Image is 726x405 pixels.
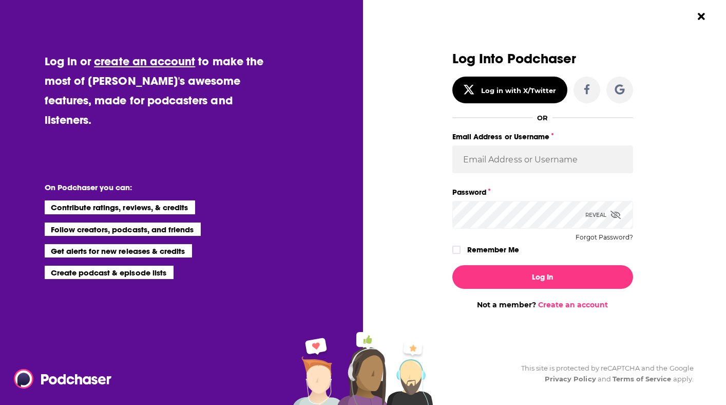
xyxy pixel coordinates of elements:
[537,114,548,122] div: OR
[481,86,557,95] div: Log in with X/Twitter
[45,182,250,192] li: On Podchaser you can:
[538,300,608,309] a: Create an account
[585,201,621,229] div: Reveal
[692,7,711,26] button: Close Button
[576,234,633,241] button: Forgot Password?
[452,51,633,66] h3: Log Into Podchaser
[14,369,104,389] a: Podchaser - Follow, Share and Rate Podcasts
[45,200,196,214] li: Contribute ratings, reviews, & credits
[513,363,694,384] div: This site is protected by reCAPTCHA and the Google and apply.
[613,375,672,383] a: Terms of Service
[452,300,633,309] div: Not a member?
[467,243,519,256] label: Remember Me
[452,77,567,103] button: Log in with X/Twitter
[452,186,633,199] label: Password
[452,130,633,143] label: Email Address or Username
[452,145,633,173] input: Email Address or Username
[45,244,192,257] li: Get alerts for new releases & credits
[45,266,174,279] li: Create podcast & episode lists
[45,223,201,236] li: Follow creators, podcasts, and friends
[452,265,633,289] button: Log In
[14,369,112,389] img: Podchaser - Follow, Share and Rate Podcasts
[545,375,596,383] a: Privacy Policy
[94,54,195,68] a: create an account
